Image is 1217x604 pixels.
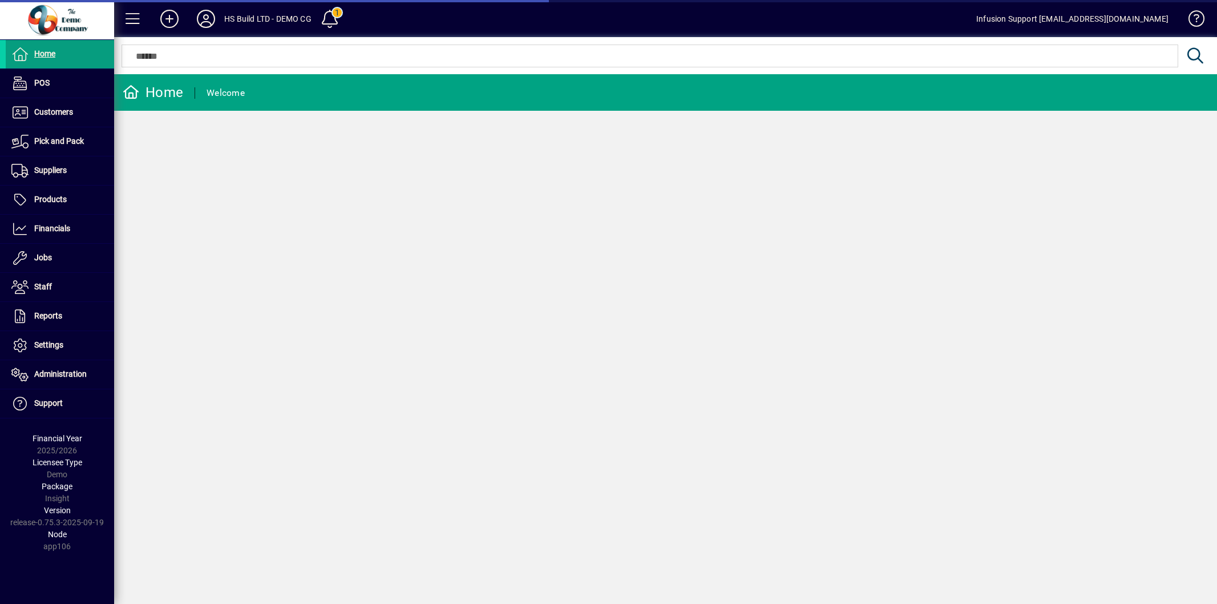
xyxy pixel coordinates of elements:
span: Reports [34,311,62,320]
a: Products [6,186,114,214]
span: Financial Year [33,434,82,443]
div: Home [123,83,183,102]
span: Pick and Pack [34,136,84,146]
span: Licensee Type [33,458,82,467]
div: Infusion Support [EMAIL_ADDRESS][DOMAIN_NAME] [976,10,1169,28]
span: Jobs [34,253,52,262]
span: Package [42,482,72,491]
a: Knowledge Base [1180,2,1203,39]
span: Administration [34,369,87,378]
div: Welcome [207,84,245,102]
span: Home [34,49,55,58]
div: HS Build LTD - DEMO CG [224,10,312,28]
span: Financials [34,224,70,233]
span: Products [34,195,67,204]
a: Reports [6,302,114,331]
a: Support [6,389,114,418]
a: Administration [6,360,114,389]
span: Suppliers [34,166,67,175]
span: POS [34,78,50,87]
a: Financials [6,215,114,243]
a: Customers [6,98,114,127]
button: Add [151,9,188,29]
span: Settings [34,340,63,349]
span: Staff [34,282,52,291]
a: Jobs [6,244,114,272]
a: POS [6,69,114,98]
a: Pick and Pack [6,127,114,156]
button: Profile [188,9,224,29]
a: Suppliers [6,156,114,185]
span: Support [34,398,63,408]
span: Version [44,506,71,515]
span: Node [48,530,67,539]
a: Staff [6,273,114,301]
span: Customers [34,107,73,116]
a: Settings [6,331,114,360]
